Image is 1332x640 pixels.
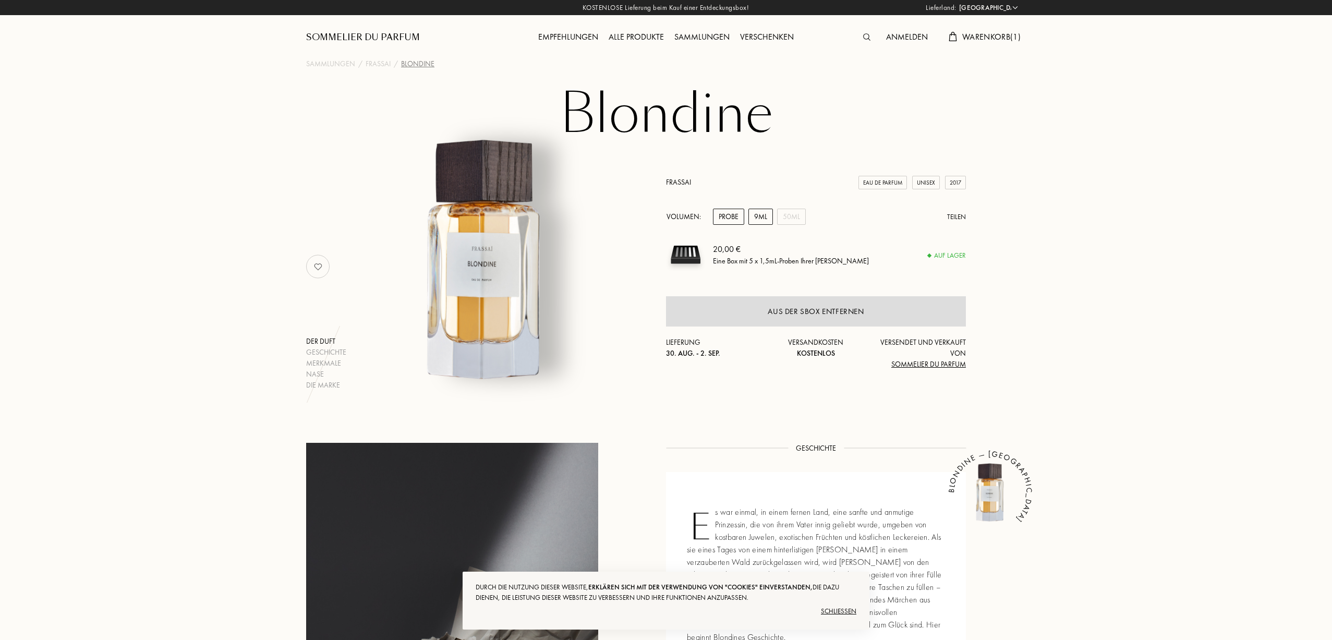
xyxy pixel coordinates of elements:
div: / [358,58,362,69]
span: Warenkorb ( 1 ) [962,31,1021,42]
div: Durch die Nutzung dieser Website, die dazu dienen, die Leistung dieser Website zu verbessern und ... [476,582,856,603]
div: Der Duft [306,336,346,347]
div: Unisex [912,176,940,190]
div: Blondine [401,58,434,69]
div: 50mL [777,209,806,225]
a: Sommelier du Parfum [306,31,420,44]
a: Frassai [366,58,391,69]
div: Anmelden [881,31,933,44]
a: Frassai [666,177,691,187]
div: 20,00 € [713,243,869,256]
div: Versendet und verkauft von [866,337,966,370]
div: Schließen [476,603,856,620]
div: Merkmale [306,358,346,369]
div: Probe [713,209,744,225]
a: Sammlungen [669,31,735,42]
span: Kostenlos [797,348,835,358]
div: Volumen: [666,209,707,225]
div: Eau de Parfum [858,176,907,190]
a: Anmelden [881,31,933,42]
img: Blondine [959,462,1022,524]
div: Versandkosten [766,337,866,359]
span: Sommelier du Parfum [891,359,966,369]
div: 2017 [945,176,966,190]
div: Alle Produkte [603,31,669,44]
span: erklären sich mit der Verwendung von "Cookies" einverstanden, [588,583,813,591]
a: Sammlungen [306,58,355,69]
div: Teilen [947,212,966,222]
div: Empfehlungen [533,31,603,44]
span: Lieferland: [926,3,956,13]
div: Die Marke [306,380,346,391]
div: Verschenken [735,31,799,44]
span: 30. Aug. - 2. Sep. [666,348,720,358]
div: Sammlungen [669,31,735,44]
img: Blondine Frassai [357,132,615,391]
a: Empfehlungen [533,31,603,42]
h1: Blondine [405,86,927,143]
div: Nase [306,369,346,380]
div: Geschichte [306,347,346,358]
img: search_icn.svg [863,33,870,41]
a: Verschenken [735,31,799,42]
a: Alle Produkte [603,31,669,42]
div: Lieferung [666,337,766,359]
img: cart.svg [949,32,957,41]
div: 9mL [748,209,773,225]
div: Eine Box mit 5 x 1,5mL-Proben Ihrer [PERSON_NAME] [713,256,869,267]
div: Auf Lager [928,250,966,261]
div: / [394,58,398,69]
img: sample box [666,235,705,274]
div: Aus der SBox entfernen [768,306,864,318]
img: no_like_p.png [308,256,329,277]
